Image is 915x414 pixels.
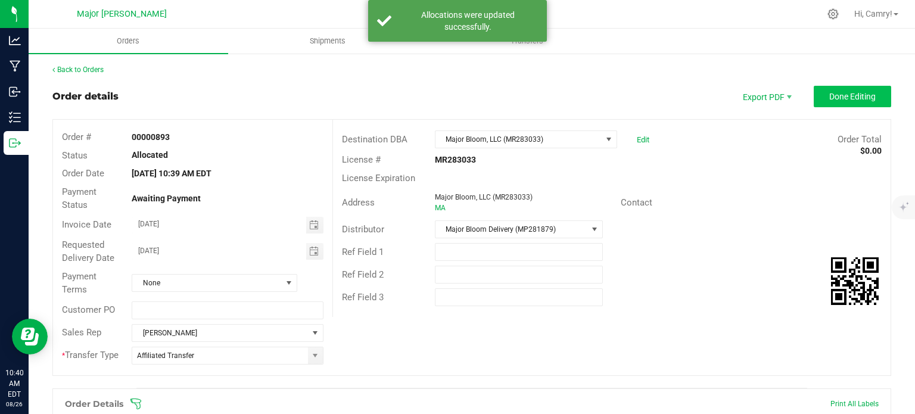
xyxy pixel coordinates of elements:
[62,350,119,360] span: Transfer Type
[435,131,602,148] span: Major Bloom, LLC (MR283033)
[52,89,119,104] div: Order details
[831,257,879,305] qrcode: 00000893
[831,257,879,305] img: Scan me!
[62,239,114,264] span: Requested Delivery Date
[342,224,384,235] span: Distributor
[132,325,307,341] span: [PERSON_NAME]
[132,169,211,178] strong: [DATE] 10:39 AM EDT
[854,9,892,18] span: Hi, Camry!
[12,319,48,354] iframe: Resource center
[829,92,876,101] span: Done Editing
[9,60,21,72] inline-svg: Manufacturing
[9,35,21,46] inline-svg: Analytics
[5,400,23,409] p: 08/26
[306,217,323,234] span: Toggle calendar
[342,173,415,183] span: License Expiration
[730,86,802,107] li: Export PDF
[826,8,841,20] div: Manage settings
[228,29,428,54] a: Shipments
[814,86,891,107] button: Done Editing
[5,368,23,400] p: 10:40 AM EDT
[9,86,21,98] inline-svg: Inbound
[65,399,123,409] h1: Order Details
[342,247,384,257] span: Ref Field 1
[62,150,88,161] span: Status
[9,137,21,149] inline-svg: Outbound
[52,66,104,74] a: Back to Orders
[838,134,882,145] span: Order Total
[9,111,21,123] inline-svg: Inventory
[62,219,111,230] span: Invoice Date
[62,327,101,338] span: Sales Rep
[435,193,533,201] span: Major Bloom, LLC (MR283033)
[62,168,104,179] span: Order Date
[398,9,538,33] div: Allocations were updated successfully.
[62,186,97,211] span: Payment Status
[621,197,652,208] span: Contact
[62,304,115,315] span: Customer PO
[294,36,362,46] span: Shipments
[342,154,381,165] span: License #
[435,155,476,164] strong: MR283033
[435,221,587,238] span: Major Bloom Delivery (MP281879)
[62,132,91,142] span: Order #
[132,150,168,160] strong: Allocated
[29,29,228,54] a: Orders
[77,9,167,19] span: Major [PERSON_NAME]
[62,271,97,295] span: Payment Terms
[132,275,282,291] span: None
[342,134,407,145] span: Destination DBA
[435,204,446,212] span: MA
[342,292,384,303] span: Ref Field 3
[637,135,649,144] a: Edit
[132,132,170,142] strong: 00000893
[101,36,155,46] span: Orders
[132,194,201,203] strong: Awaiting Payment
[860,146,882,155] strong: $0.00
[342,197,375,208] span: Address
[342,269,384,280] span: Ref Field 2
[306,243,323,260] span: Toggle calendar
